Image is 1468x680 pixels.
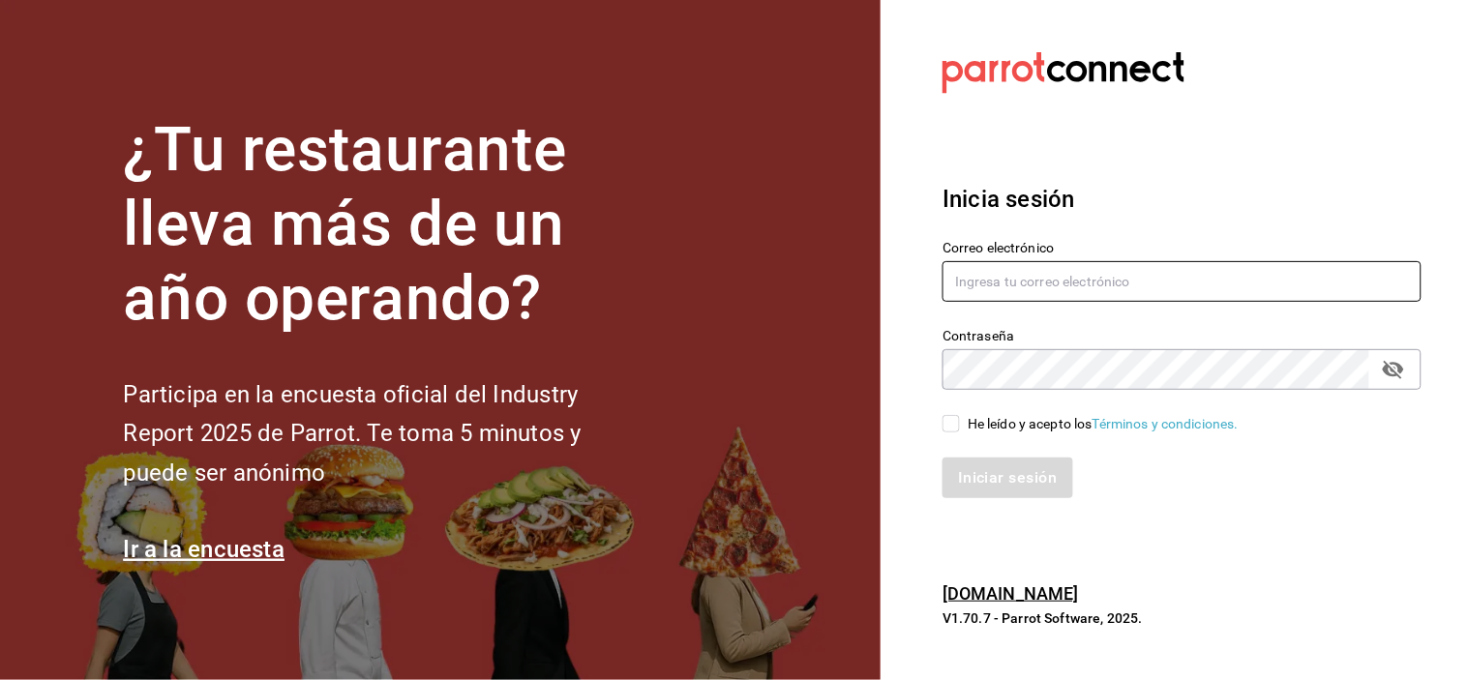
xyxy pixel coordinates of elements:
label: Correo electrónico [943,242,1422,255]
h3: Inicia sesión [943,182,1422,217]
a: Ir a la encuesta [123,536,285,563]
button: passwordField [1377,353,1410,386]
a: Términos y condiciones. [1093,416,1239,431]
h2: Participa en la encuesta oficial del Industry Report 2025 de Parrot. Te toma 5 minutos y puede se... [123,375,645,493]
input: Ingresa tu correo electrónico [943,261,1422,302]
h1: ¿Tu restaurante lleva más de un año operando? [123,113,645,336]
a: [DOMAIN_NAME] [943,583,1079,604]
div: He leído y acepto los [968,414,1239,434]
label: Contraseña [943,330,1422,343]
p: V1.70.7 - Parrot Software, 2025. [943,608,1422,628]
